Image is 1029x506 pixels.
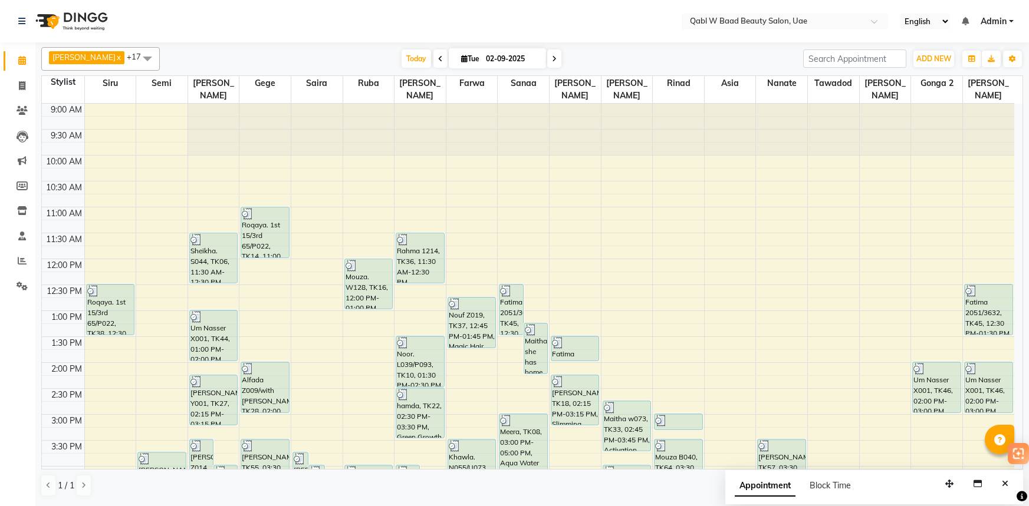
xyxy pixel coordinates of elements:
[127,52,150,61] span: +17
[44,233,84,246] div: 11:30 AM
[116,52,121,62] a: x
[87,285,134,335] div: Roqaya. 1st 15/3rd 65/P022, TK38, 12:30 PM-01:30 PM, manicure
[396,336,443,386] div: Noor. L039/P093, TK10, 01:30 PM-02:30 PM, Petrulum Hair Treatment
[190,310,237,361] div: Um Nasser X001, TK44, 01:00 PM-02:00 PM, Activation Hair Treatment
[49,311,84,323] div: 1:00 PM
[190,233,237,283] div: Sheikha. S044, TK06, 11:30 AM-12:30 PM, Activation Hair Treatment
[44,207,84,220] div: 11:00 AM
[550,76,601,103] span: [PERSON_NAME]
[499,285,522,335] div: Fatima 2051/3632, TK45, 12:30 PM-01:30 PM, Natural Hair Color - Roots
[524,323,547,373] div: Maitha she has home service salon, TK39, 01:15 PM-02:15 PM, [PERSON_NAME]
[241,362,288,412] div: Alfada Z009/with [PERSON_NAME], TK28, 02:00 PM-03:00 PM, Scalp Facial Treatment
[190,375,237,425] div: [PERSON_NAME] Y001, TK27, 02:15 PM-03:15 PM, Activation Hair Treatment
[396,233,443,283] div: Rahma 1214, TK36, 11:30 AM-12:30 PM, Activation Hair Treatment
[190,439,213,490] div: [PERSON_NAME] Z014, TK20, 03:30 PM-04:30 PM, Green Growth Hair Treatment
[188,76,239,103] span: [PERSON_NAME]
[49,363,84,375] div: 2:00 PM
[803,49,906,68] input: Search Appointment
[446,76,498,91] span: Farwa
[42,76,84,88] div: Stylist
[756,76,807,91] span: Nanate
[239,76,291,91] span: Gege
[913,51,954,67] button: ADD NEW
[394,76,446,103] span: [PERSON_NAME]
[58,479,74,492] span: 1 / 1
[293,452,308,502] div: [PERSON_NAME], TK02, 03:45 PM-04:45 PM, Natural Hair Color
[136,76,188,91] span: Semi
[396,388,443,438] div: hamda, TK22, 02:30 PM-03:30 PM, Green Growth Hair Treatment
[48,104,84,116] div: 9:00 AM
[860,76,911,103] span: [PERSON_NAME]
[981,15,1007,28] span: Admin
[979,459,1017,494] iframe: chat widget
[138,452,185,502] div: [PERSON_NAME], TK02, 03:45 PM-04:45 PM, [PERSON_NAME]
[965,285,1012,335] div: Fatima 2051/3632, TK45, 12:30 PM-01:30 PM, Pedicure
[735,475,795,497] span: Appointment
[402,49,431,68] span: Today
[705,76,756,91] span: Asia
[49,441,84,453] div: 3:30 PM
[458,54,482,63] span: Tue
[44,156,84,168] div: 10:00 AM
[498,76,549,91] span: Sanaa
[345,259,392,309] div: Mouza. W128, TK16, 12:00 PM-01:00 PM, Activation Hair Treatment
[551,375,599,425] div: [PERSON_NAME], TK18, 02:15 PM-03:15 PM, Slimming Body Massage / Roller - 60 min
[911,76,962,91] span: Gonga 2
[965,362,1012,412] div: Um Nasser X001, TK46, 02:00 PM-03:00 PM, [GEOGRAPHIC_DATA]
[758,439,805,490] div: [PERSON_NAME], TK57, 03:30 PM-04:30 PM, Scalp Facail Treatment
[808,76,859,91] span: Tawadod
[655,439,702,490] div: Mouza B040, TK64, 03:30 PM-04:30 PM, Scalp Facial Treatment - New PAckage Discount Instead of 525...
[343,76,394,91] span: Ruba
[913,362,960,412] div: Um Nasser X001, TK46, 02:00 PM-03:00 PM, Pedicure
[482,50,541,68] input: 2025-09-02
[448,297,495,348] div: Nouf Z019, TK37, 12:45 PM-01:45 PM, Magic Hair Treatemnt
[916,54,951,63] span: ADD NEW
[49,467,84,479] div: 4:00 PM
[603,401,650,451] div: Maitha w073, TK33, 02:45 PM-03:45 PM, Activation Hair Treatment
[448,439,495,490] div: Khawla. N055/U073, TK24, 03:30 PM-04:30 PM, Activation Hair Treatment
[291,76,343,91] span: Saira
[963,76,1014,103] span: [PERSON_NAME]
[30,5,111,38] img: logo
[85,76,136,91] span: Siru
[601,76,653,103] span: [PERSON_NAME]
[241,439,288,490] div: [PERSON_NAME], TK55, 03:30 PM-04:30 PM, Scalp Facail Treatment
[551,336,599,361] div: Fatima 2051/3632, TK45, 01:30 PM-02:00 PM, Foot Massage 30 min
[49,415,84,427] div: 3:00 PM
[44,181,84,194] div: 10:30 AM
[52,52,116,62] span: [PERSON_NAME]
[655,414,702,429] div: [PERSON_NAME], TK55, 03:00 PM-03:20 PM, Hair Consutation
[241,207,288,257] div: Roqaya. 1st 15/3rd 65/P022, TK14, 11:00 AM-12:00 PM, Natural Hair Color
[44,259,84,272] div: 12:00 PM
[44,285,84,297] div: 12:30 PM
[49,389,84,401] div: 2:30 PM
[48,130,84,142] div: 9:30 AM
[810,480,851,491] span: Block Time
[49,337,84,349] div: 1:30 PM
[653,76,704,91] span: Rinad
